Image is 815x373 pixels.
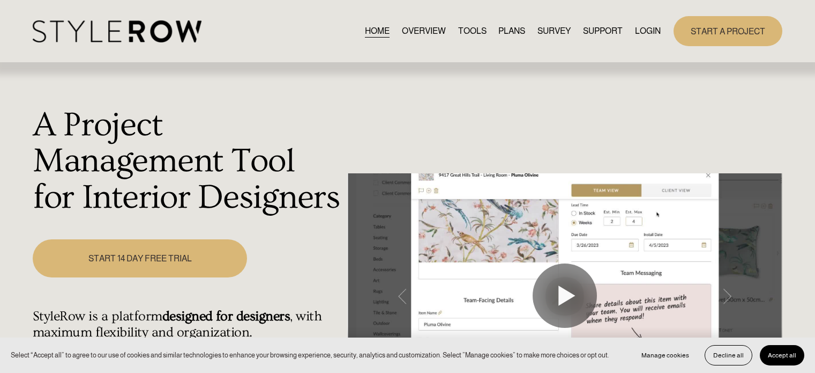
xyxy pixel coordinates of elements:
button: Manage cookies [633,345,697,365]
h4: StyleRow is a platform , with maximum flexibility and organization. [33,309,342,341]
span: SUPPORT [583,25,623,38]
a: HOME [365,24,390,38]
a: PLANS [498,24,525,38]
button: Decline all [705,345,752,365]
a: START 14 DAY FREE TRIAL [33,239,247,277]
a: LOGIN [635,24,661,38]
a: SURVEY [537,24,571,38]
strong: designed for designers [162,309,290,324]
button: Play [533,264,597,328]
a: START A PROJECT [674,16,782,46]
span: Manage cookies [641,352,689,359]
button: Accept all [760,345,804,365]
img: StyleRow [33,20,201,42]
p: Select “Accept all” to agree to our use of cookies and similar technologies to enhance your brows... [11,350,609,360]
a: OVERVIEW [402,24,446,38]
span: Decline all [713,352,744,359]
h1: A Project Management Tool for Interior Designers [33,107,342,216]
a: TOOLS [458,24,487,38]
a: folder dropdown [583,24,623,38]
span: Accept all [768,352,796,359]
